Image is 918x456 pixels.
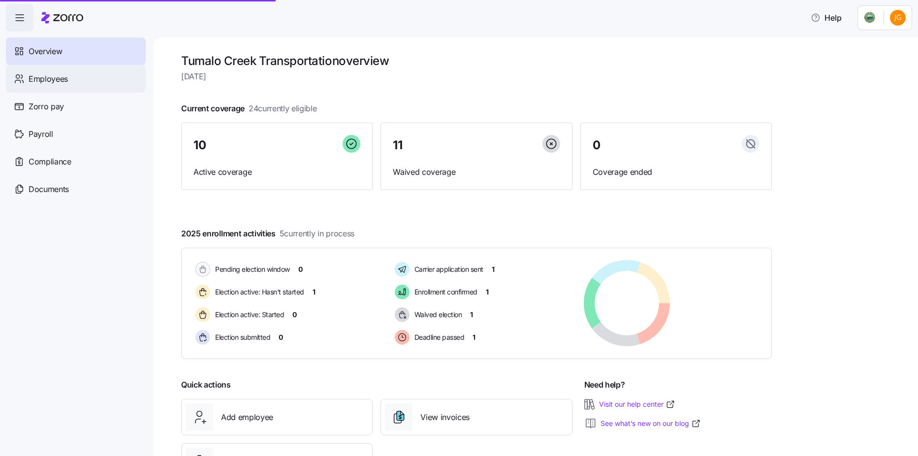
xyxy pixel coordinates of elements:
[6,120,146,148] a: Payroll
[593,166,760,178] span: Coverage ended
[412,332,465,342] span: Deadline passed
[890,10,906,26] img: be28eee7940ff7541a673135d606113e
[279,332,283,342] span: 0
[280,228,354,240] span: 5 currently in process
[249,102,317,115] span: 24 currently eligible
[811,12,842,24] span: Help
[601,419,701,428] a: See what’s new on our blog
[393,139,402,151] span: 11
[181,228,354,240] span: 2025 enrollment activities
[181,102,317,115] span: Current coverage
[6,65,146,93] a: Employees
[181,53,772,68] h1: Tumalo Creek Transportation overview
[486,287,489,297] span: 1
[473,332,475,342] span: 1
[212,310,284,320] span: Election active: Started
[470,310,473,320] span: 1
[593,139,601,151] span: 0
[212,332,270,342] span: Election submitted
[412,264,483,274] span: Carrier application sent
[412,310,462,320] span: Waived election
[803,8,850,28] button: Help
[212,287,304,297] span: Election active: Hasn't started
[420,411,470,423] span: View invoices
[6,148,146,175] a: Compliance
[599,399,675,409] a: Visit our help center
[221,411,273,423] span: Add employee
[29,100,64,113] span: Zorro pay
[292,310,297,320] span: 0
[181,379,231,391] span: Quick actions
[298,264,303,274] span: 0
[193,139,206,151] span: 10
[6,37,146,65] a: Overview
[29,128,53,140] span: Payroll
[584,379,625,391] span: Need help?
[313,287,316,297] span: 1
[412,287,477,297] span: Enrollment confirmed
[6,93,146,120] a: Zorro pay
[193,166,360,178] span: Active coverage
[29,156,71,168] span: Compliance
[29,45,62,58] span: Overview
[492,264,495,274] span: 1
[29,73,68,85] span: Employees
[864,12,876,24] img: Employer logo
[212,264,290,274] span: Pending election window
[181,70,772,83] span: [DATE]
[29,183,69,195] span: Documents
[6,175,146,203] a: Documents
[393,166,560,178] span: Waived coverage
